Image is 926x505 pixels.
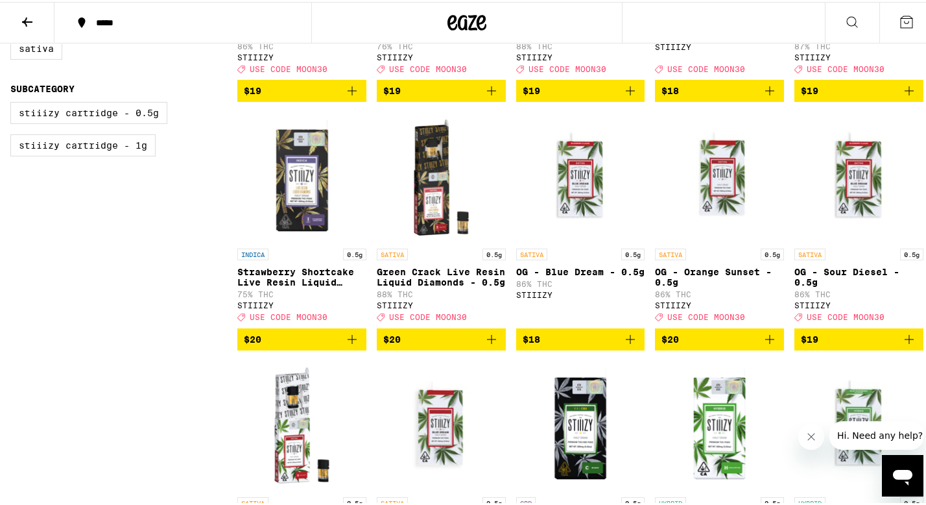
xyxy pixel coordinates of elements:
p: OG - Sour Diesel - 0.5g [794,265,923,286]
p: Strawberry Shortcake Live Resin Liquid Diamonds - 0.5g [237,265,366,286]
span: $19 [801,332,818,343]
p: SATIVA [377,247,408,258]
img: STIIIZY - OG - Strawberry Cough - 0.5g [377,359,506,489]
button: Add to bag [516,326,645,349]
button: Add to bag [655,78,784,100]
span: $19 [523,84,540,94]
span: $19 [801,84,818,94]
span: $18 [523,332,540,343]
img: STIIIZY - OG - Sour Diesel - 0.5g [794,110,923,240]
div: STIIIZY [237,299,366,308]
img: STIIIZY - Mango 1:1 - 0.5g [516,359,645,489]
p: 86% THC [655,288,784,297]
p: 0.5g [900,247,923,258]
button: Add to bag [377,78,506,100]
a: Open page for OG - Orange Sunset - 0.5g from STIIIZY [655,110,784,326]
p: 87% THC [794,40,923,49]
span: $19 [383,84,401,94]
img: STIIIZY - OG - Apple Fritter - 0.5g [655,359,784,489]
div: STIIIZY [377,51,506,60]
button: Add to bag [377,326,506,349]
span: USE CODE MOON30 [250,63,327,71]
p: OG - Blue Dream - 0.5g [516,265,645,275]
div: STIIIZY [655,41,784,49]
img: STIIIZY - OG - Orange Sunset - 0.5g [655,110,784,240]
p: 0.5g [761,247,784,258]
span: $19 [244,84,261,94]
span: USE CODE MOON30 [807,312,884,320]
p: OG - Orange Sunset - 0.5g [655,265,784,286]
p: Green Crack Live Resin Liquid Diamonds - 0.5g [377,265,506,286]
button: Add to bag [794,78,923,100]
div: STIIIZY [516,289,645,297]
button: Add to bag [237,78,366,100]
p: SATIVA [655,247,686,258]
p: INDICA [237,247,268,258]
a: Open page for OG - Blue Dream - 0.5g from STIIIZY [516,110,645,326]
p: 0.5g [482,247,506,258]
p: 86% THC [237,40,366,49]
button: Add to bag [655,326,784,349]
span: USE CODE MOON30 [389,312,467,320]
p: 75% THC [237,288,366,297]
p: 86% THC [516,278,645,286]
iframe: Button to launch messaging window [882,453,923,495]
div: STIIIZY [377,299,506,308]
label: Sativa [10,36,62,58]
label: STIIIZY Cartridge - 1g [10,132,156,154]
img: STIIIZY - Strawberry Shortcake Live Resin Liquid Diamonds - 0.5g [237,110,366,240]
p: 76% THC [377,40,506,49]
button: Add to bag [237,326,366,349]
legend: Subcategory [10,82,75,92]
span: $20 [383,332,401,343]
p: SATIVA [794,247,825,258]
div: STIIIZY [655,299,784,308]
p: 88% THC [377,288,506,297]
iframe: Message from company [829,419,923,448]
div: STIIIZY [794,299,923,308]
div: STIIIZY [237,51,366,60]
img: STIIIZY - OG - Blue Dream - 0.5g [516,110,645,240]
button: Add to bag [516,78,645,100]
img: STIIIZY - OG - Sour Tangie - 0.5g [237,359,366,489]
span: USE CODE MOON30 [528,63,606,71]
img: STIIIZY - Green Crack Live Resin Liquid Diamonds - 0.5g [377,110,506,240]
span: USE CODE MOON30 [667,312,745,320]
span: $20 [661,332,679,343]
span: $18 [661,84,679,94]
a: Open page for OG - Sour Diesel - 0.5g from STIIIZY [794,110,923,326]
p: SATIVA [516,247,547,258]
div: STIIIZY [516,51,645,60]
img: STIIIZY - OG - Blue Burst - 0.5g [794,359,923,489]
span: USE CODE MOON30 [250,312,327,320]
p: 88% THC [516,40,645,49]
p: 86% THC [794,288,923,297]
div: STIIIZY [794,51,923,60]
p: 0.5g [343,247,366,258]
span: $20 [244,332,261,343]
span: USE CODE MOON30 [667,63,745,71]
span: USE CODE MOON30 [389,63,467,71]
iframe: Close message [798,422,824,448]
a: Open page for Strawberry Shortcake Live Resin Liquid Diamonds - 0.5g from STIIIZY [237,110,366,326]
a: Open page for Green Crack Live Resin Liquid Diamonds - 0.5g from STIIIZY [377,110,506,326]
button: Add to bag [794,326,923,349]
span: USE CODE MOON30 [807,63,884,71]
label: STIIIZY Cartridge - 0.5g [10,100,167,122]
p: 0.5g [621,247,645,258]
